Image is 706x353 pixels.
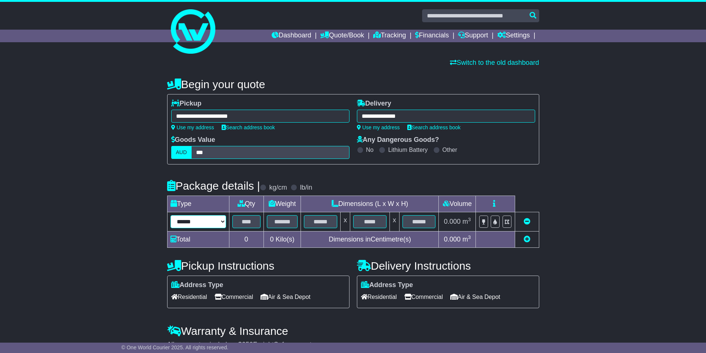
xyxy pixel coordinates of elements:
[263,196,301,212] td: Weight
[272,30,311,42] a: Dashboard
[439,196,476,212] td: Volume
[167,232,229,248] td: Total
[357,100,391,108] label: Delivery
[171,124,214,130] a: Use my address
[361,281,413,289] label: Address Type
[222,124,275,130] a: Search address book
[463,218,471,225] span: m
[301,196,439,212] td: Dimensions (L x W x H)
[450,59,539,66] a: Switch to the old dashboard
[357,124,400,130] a: Use my address
[373,30,406,42] a: Tracking
[229,196,263,212] td: Qty
[171,146,192,159] label: AUD
[167,341,539,349] div: All our quotes include a $ FreightSafe warranty.
[167,180,260,192] h4: Package details |
[229,232,263,248] td: 0
[167,325,539,337] h4: Warranty & Insurance
[167,78,539,90] h4: Begin your quote
[524,236,530,243] a: Add new item
[444,236,461,243] span: 0.000
[390,212,399,232] td: x
[171,291,207,303] span: Residential
[242,341,253,348] span: 250
[215,291,253,303] span: Commercial
[270,236,274,243] span: 0
[463,236,471,243] span: m
[167,260,349,272] h4: Pickup Instructions
[300,184,312,192] label: lb/in
[167,196,229,212] td: Type
[361,291,397,303] span: Residential
[415,30,449,42] a: Financials
[320,30,364,42] a: Quote/Book
[357,260,539,272] h4: Delivery Instructions
[407,124,461,130] a: Search address book
[263,232,301,248] td: Kilo(s)
[458,30,488,42] a: Support
[122,344,229,350] span: © One World Courier 2025. All rights reserved.
[366,146,374,153] label: No
[171,100,202,108] label: Pickup
[468,234,471,240] sup: 3
[171,136,215,144] label: Goods Value
[269,184,287,192] label: kg/cm
[497,30,530,42] a: Settings
[404,291,443,303] span: Commercial
[341,212,350,232] td: x
[524,218,530,225] a: Remove this item
[443,146,457,153] label: Other
[171,281,223,289] label: Address Type
[357,136,439,144] label: Any Dangerous Goods?
[261,291,311,303] span: Air & Sea Depot
[444,218,461,225] span: 0.000
[450,291,500,303] span: Air & Sea Depot
[388,146,428,153] label: Lithium Battery
[301,232,439,248] td: Dimensions in Centimetre(s)
[468,217,471,222] sup: 3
